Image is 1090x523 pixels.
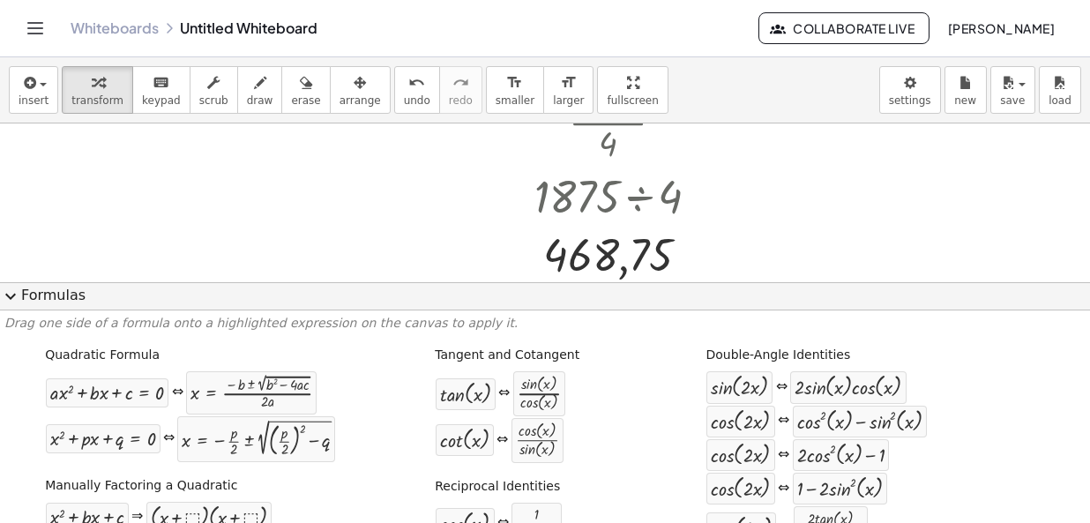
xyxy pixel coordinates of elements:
[889,94,931,107] span: settings
[21,14,49,42] button: Toggle navigation
[1000,94,1025,107] span: save
[773,20,915,36] span: Collaborate Live
[132,66,190,114] button: keyboardkeypad
[1049,94,1071,107] span: load
[543,66,594,114] button: format_sizelarger
[291,94,320,107] span: erase
[706,347,850,364] label: Double-Angle Identities
[237,66,283,114] button: draw
[199,94,228,107] span: scrub
[71,94,123,107] span: transform
[408,72,425,93] i: undo
[944,66,987,114] button: new
[597,66,668,114] button: fullscreen
[4,315,1086,332] p: Drag one side of a formula onto a highlighted expression on the canvas to apply it.
[9,66,58,114] button: insert
[45,347,160,364] label: Quadratic Formula
[435,347,579,364] label: Tangent and Cotangent
[452,72,469,93] i: redo
[496,430,508,451] div: ⇔
[62,66,133,114] button: transform
[607,94,658,107] span: fullscreen
[449,94,473,107] span: redo
[71,19,159,37] a: Whiteboards
[947,20,1055,36] span: [PERSON_NAME]
[330,66,391,114] button: arrange
[486,66,544,114] button: format_sizesmaller
[1039,66,1081,114] button: load
[394,66,440,114] button: undoundo
[954,94,976,107] span: new
[778,411,789,431] div: ⇔
[45,477,237,495] label: Manually Factoring a Quadratic
[163,429,175,449] div: ⇔
[19,94,49,107] span: insert
[404,94,430,107] span: undo
[435,478,560,496] label: Reciprocal Identities
[190,66,238,114] button: scrub
[758,12,929,44] button: Collaborate Live
[776,377,788,398] div: ⇔
[778,445,789,466] div: ⇔
[281,66,330,114] button: erase
[496,94,534,107] span: smaller
[778,479,789,499] div: ⇔
[340,94,381,107] span: arrange
[553,94,584,107] span: larger
[142,94,181,107] span: keypad
[560,72,577,93] i: format_size
[172,383,183,403] div: ⇔
[498,384,510,404] div: ⇔
[247,94,273,107] span: draw
[506,72,523,93] i: format_size
[990,66,1035,114] button: save
[439,66,482,114] button: redoredo
[933,12,1069,44] button: [PERSON_NAME]
[153,72,169,93] i: keyboard
[879,66,941,114] button: settings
